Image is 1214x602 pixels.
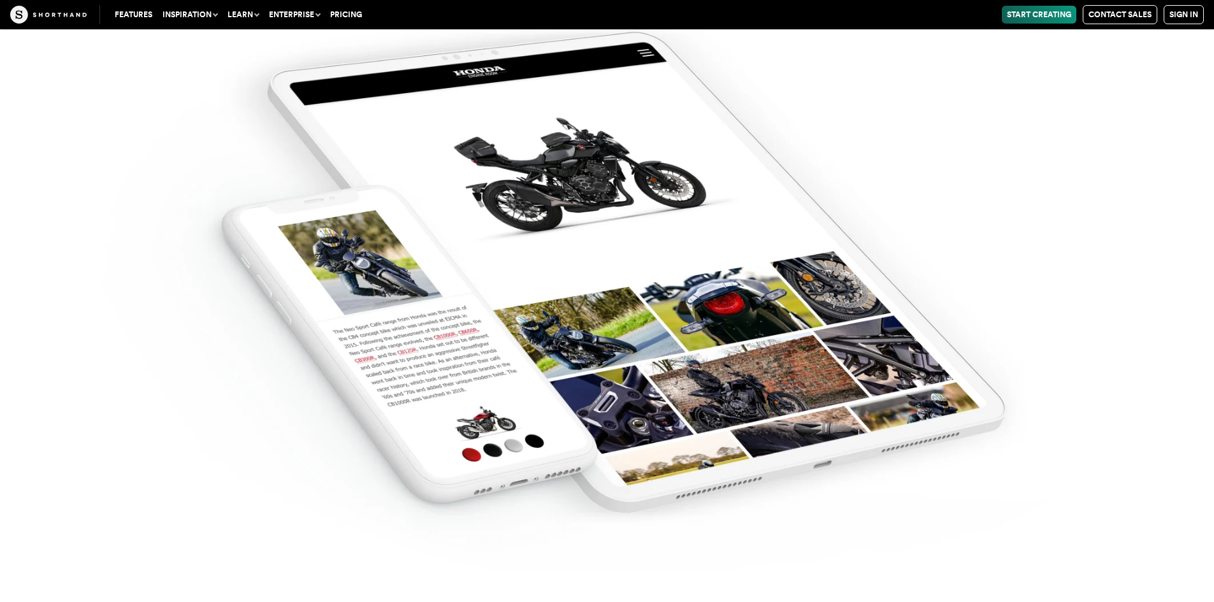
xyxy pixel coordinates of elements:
[157,6,222,24] button: Inspiration
[1083,5,1157,24] a: Contact Sales
[1002,6,1076,24] a: Start Creating
[222,6,264,24] button: Learn
[110,6,157,24] a: Features
[1164,5,1204,24] a: Sign in
[264,6,325,24] button: Enterprise
[325,6,367,24] a: Pricing
[10,6,87,24] img: The Craft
